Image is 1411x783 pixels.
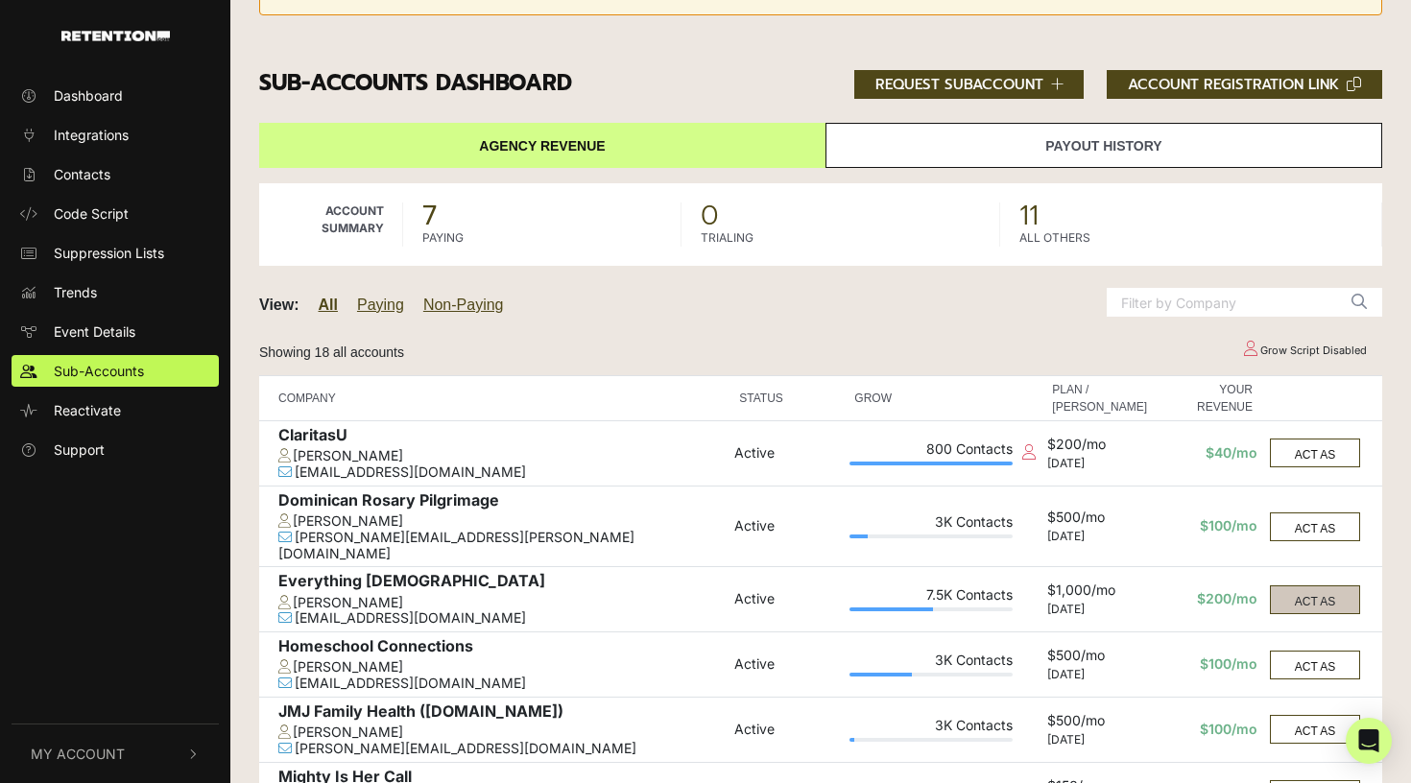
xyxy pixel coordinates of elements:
div: $500/mo [1047,648,1152,668]
img: Retention.com [61,31,170,41]
div: [EMAIL_ADDRESS][DOMAIN_NAME] [278,676,725,692]
th: GROW [845,376,1017,421]
div: [DATE] [1047,457,1152,470]
div: Plan Usage: 11% [849,534,1013,538]
span: Dashboard [54,85,123,106]
div: [PERSON_NAME] [278,448,725,464]
div: Plan Usage: 38% [849,673,1013,676]
span: Event Details [54,321,135,342]
a: Non-Paying [423,297,504,313]
span: Contacts [54,164,110,184]
td: Grow Script Disabled [1226,334,1382,368]
button: ACT AS [1270,439,1360,467]
td: $100/mo [1157,486,1262,567]
td: $100/mo [1157,632,1262,698]
span: 11 [1019,202,1363,229]
div: [PERSON_NAME][EMAIL_ADDRESS][DOMAIN_NAME] [278,741,725,757]
div: 3K Contacts [849,652,1013,673]
th: COMPANY [259,376,729,421]
i: Collection script disabled [1022,444,1036,460]
div: [EMAIL_ADDRESS][DOMAIN_NAME] [278,464,725,481]
div: [PERSON_NAME] [278,595,725,611]
input: Filter by Company [1107,288,1337,317]
td: Active [729,567,845,632]
a: Support [12,434,219,465]
div: Plan Usage: 51% [849,607,1013,611]
div: Everything [DEMOGRAPHIC_DATA] [278,572,725,594]
div: Plan Usage: 3% [849,738,1013,742]
button: ACT AS [1270,585,1360,614]
strong: View: [259,297,299,313]
span: Reactivate [54,400,121,420]
a: Code Script [12,198,219,229]
h3: Sub-accounts Dashboard [259,70,1382,99]
a: All [319,297,338,313]
div: [PERSON_NAME] [278,724,725,741]
strong: 7 [422,195,437,236]
div: 800 Contacts [849,441,1013,462]
label: ALL OTHERS [1019,229,1090,247]
button: ACT AS [1270,651,1360,679]
span: Support [54,439,105,460]
div: [DATE] [1047,603,1152,616]
a: Dashboard [12,80,219,111]
div: [PERSON_NAME][EMAIL_ADDRESS][PERSON_NAME][DOMAIN_NAME] [278,530,725,562]
label: PAYING [422,229,464,247]
a: Agency Revenue [259,123,825,168]
span: Code Script [54,203,129,224]
div: Plan Usage: 100% [849,462,1013,465]
td: $100/mo [1157,697,1262,762]
button: ACT AS [1270,512,1360,541]
a: Paying [357,297,404,313]
div: 7.5K Contacts [849,587,1013,607]
div: $500/mo [1047,510,1152,530]
span: My Account [31,744,125,764]
div: [PERSON_NAME] [278,513,725,530]
span: 0 [701,202,981,229]
div: [EMAIL_ADDRESS][DOMAIN_NAME] [278,610,725,627]
th: YOUR REVENUE [1157,376,1262,421]
div: [DATE] [1047,668,1152,681]
div: Open Intercom Messenger [1346,718,1392,764]
button: My Account [12,724,219,783]
div: ClaritasU [278,426,725,448]
span: Suppression Lists [54,243,164,263]
div: 3K Contacts [849,514,1013,534]
td: Account Summary [259,183,403,266]
button: ACCOUNT REGISTRATION LINK [1107,70,1382,99]
button: REQUEST SUBACCOUNT [854,70,1085,99]
td: $200/mo [1157,567,1262,632]
div: $200/mo [1047,437,1152,457]
td: $40/mo [1157,421,1262,486]
label: TRIALING [701,229,753,247]
div: $1,000/mo [1047,582,1152,603]
div: $500/mo [1047,713,1152,733]
a: Event Details [12,316,219,347]
th: STATUS [729,376,845,421]
div: Dominican Rosary Pilgrimage [278,491,725,513]
div: [DATE] [1047,733,1152,747]
div: [DATE] [1047,530,1152,543]
a: Trends [12,276,219,308]
a: Sub-Accounts [12,355,219,387]
button: ACT AS [1270,715,1360,744]
div: [PERSON_NAME] [278,659,725,676]
td: Active [729,697,845,762]
span: Integrations [54,125,129,145]
span: Trends [54,282,97,302]
span: Sub-Accounts [54,361,144,381]
td: Active [729,421,845,486]
div: Homeschool Connections [278,637,725,659]
a: Contacts [12,158,219,190]
a: Reactivate [12,394,219,426]
small: Showing 18 all accounts [259,344,404,360]
td: Active [729,486,845,567]
a: Integrations [12,119,219,151]
a: Payout History [825,123,1382,168]
td: Active [729,632,845,698]
a: Suppression Lists [12,237,219,269]
th: PLAN / [PERSON_NAME] [1042,376,1157,421]
div: 3K Contacts [849,718,1013,738]
div: JMJ Family Health ([DOMAIN_NAME]) [278,702,725,724]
